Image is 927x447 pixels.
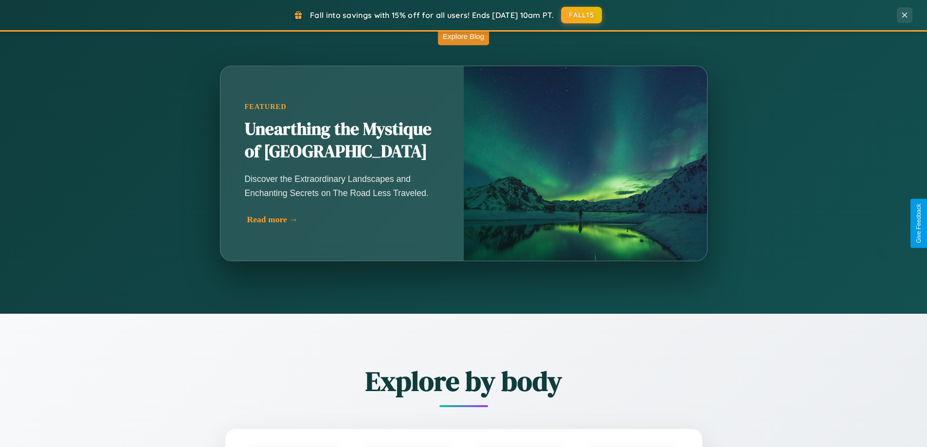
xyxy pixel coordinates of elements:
[310,10,554,20] span: Fall into savings with 15% off for all users! Ends [DATE] 10am PT.
[172,362,756,400] h2: Explore by body
[245,172,439,199] p: Discover the Extraordinary Landscapes and Enchanting Secrets on The Road Less Traveled.
[561,7,602,23] button: FALL15
[245,103,439,111] div: Featured
[915,204,922,243] div: Give Feedback
[245,118,439,163] h2: Unearthing the Mystique of [GEOGRAPHIC_DATA]
[438,27,489,45] button: Explore Blog
[247,215,442,225] div: Read more →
